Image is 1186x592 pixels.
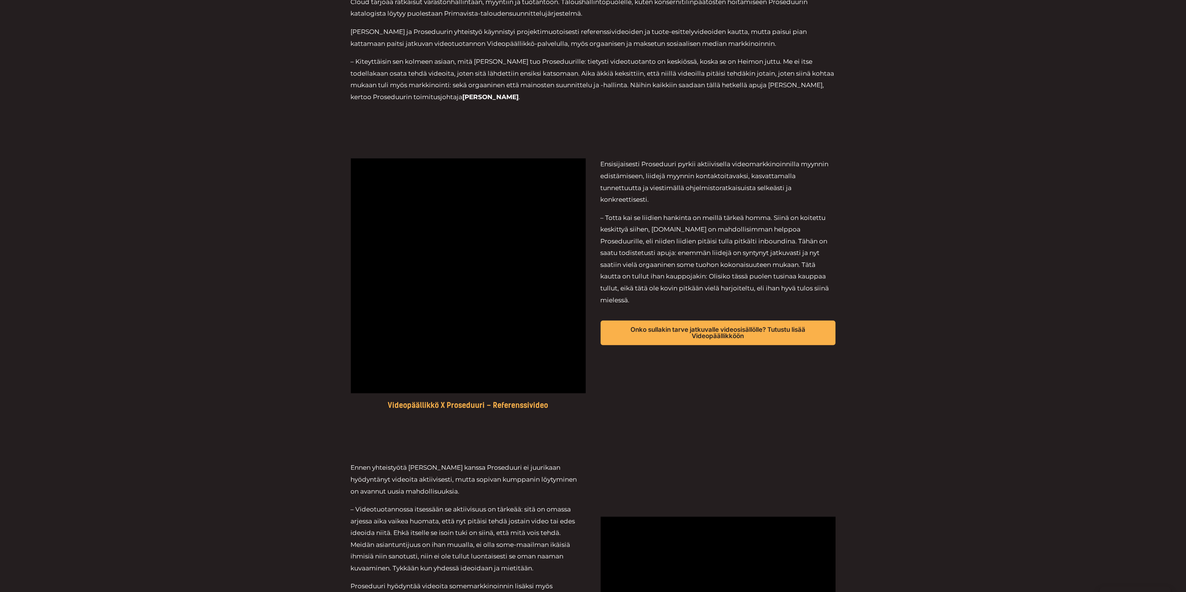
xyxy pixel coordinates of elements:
iframe: vimeo-videosoitin [351,158,586,393]
span: Totta kai se liidien hankinta on meillä tärkeä homma. Siinä on koitettu keskittyä siihen, [DOMAIN... [601,214,829,304]
span: Onko sullakin tarve jatkuvalle videosisällölle? Tutustu lisää Videopäällikköön [613,327,824,339]
span: Ennen yhteistyötä [PERSON_NAME] kanssa Proseduuri ei juurikaan hyödyntänyt videoita aktiivisesti,... [351,464,577,495]
span: Ensisijaisesti Proseduuri pyrkii aktiivisella videomarkkinoinnilla myynnin edistämiseen, liidejä ... [601,160,829,203]
span: – Kiteyttäisin sen kolmeen asiaan, mitä [PERSON_NAME] tuo Proseduurille: tietysti videotuotanto o... [351,58,834,101]
span: [PERSON_NAME] ja Proseduurin yhteistyö käynnistyi projektimuotoisesti referenssivideoiden ja tuot... [351,28,807,47]
span: – Videotuotannossa itsessään se aktiivisuus on tärkeää: sitä on omassa arjessa aika vaikea huomat... [351,506,575,572]
span: . [519,93,520,101]
a: Onko sullakin tarve jatkuvalle videosisällölle? Tutustu lisää Videopäällikköön [601,321,836,345]
h5: Videopäällikkö X Proseduuri – Referenssivideo [351,401,586,410]
b: [PERSON_NAME] [463,93,519,101]
span: – [601,214,604,221]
